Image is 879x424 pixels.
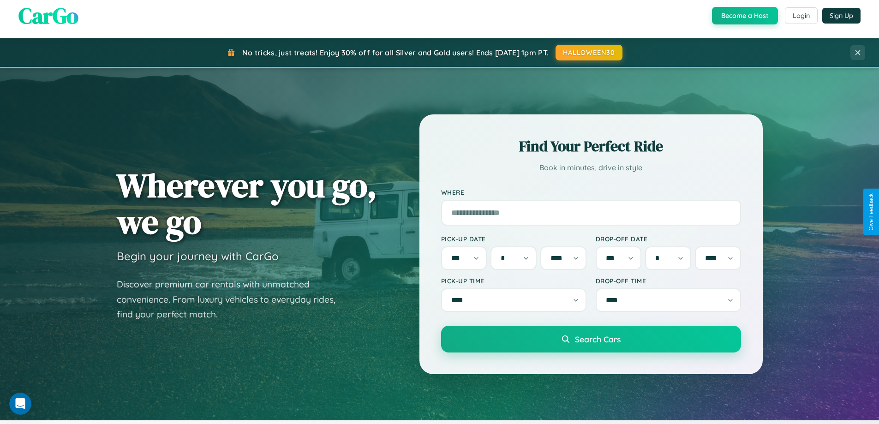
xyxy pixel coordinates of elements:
h1: Wherever you go, we go [117,167,377,240]
h2: Find Your Perfect Ride [441,136,741,156]
label: Pick-up Date [441,235,586,243]
label: Drop-off Date [596,235,741,243]
label: Drop-off Time [596,277,741,285]
button: Become a Host [712,7,778,24]
p: Book in minutes, drive in style [441,161,741,174]
span: Search Cars [575,334,621,344]
h3: Begin your journey with CarGo [117,249,279,263]
span: No tricks, just treats! Enjoy 30% off for all Silver and Gold users! Ends [DATE] 1pm PT. [242,48,549,57]
iframe: Intercom live chat [9,393,31,415]
span: CarGo [18,0,78,31]
label: Pick-up Time [441,277,586,285]
button: Login [785,7,818,24]
button: Sign Up [822,8,861,24]
div: Give Feedback [868,193,874,231]
label: Where [441,188,741,196]
button: Search Cars [441,326,741,352]
button: HALLOWEEN30 [556,45,622,60]
p: Discover premium car rentals with unmatched convenience. From luxury vehicles to everyday rides, ... [117,277,347,322]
